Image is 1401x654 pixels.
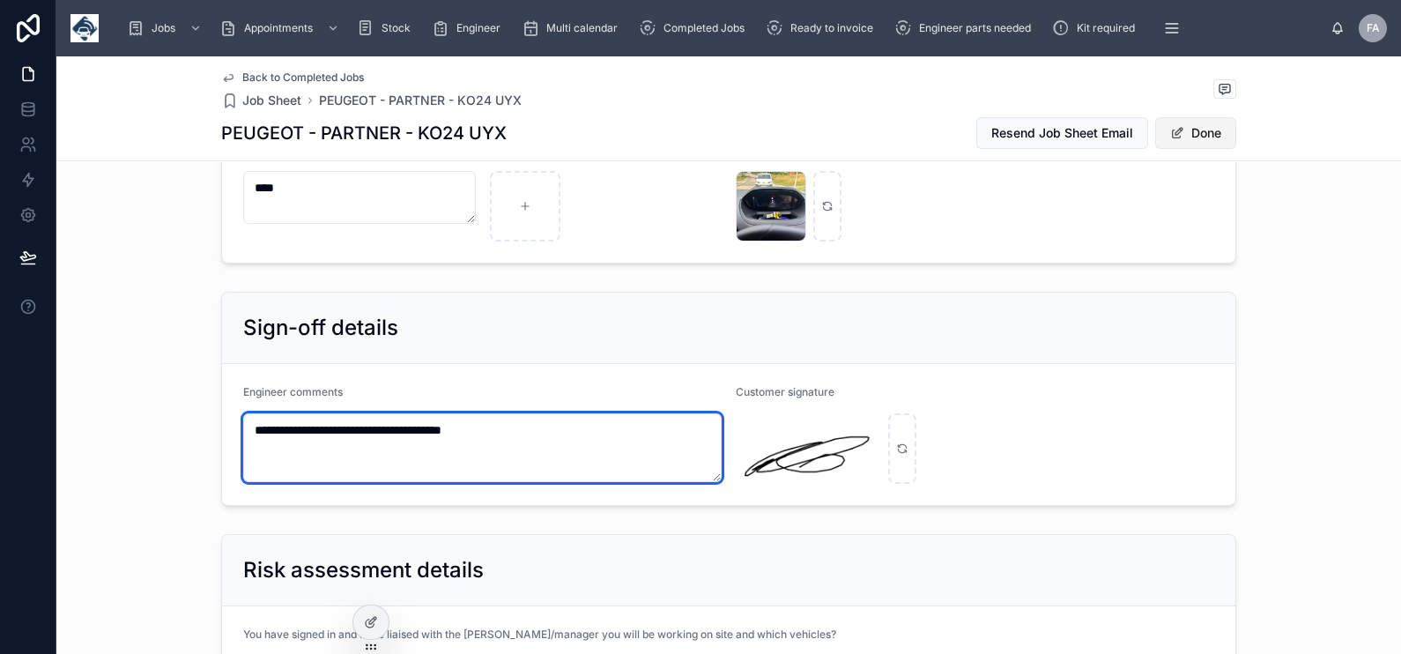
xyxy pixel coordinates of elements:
[243,314,398,342] h2: Sign-off details
[976,117,1148,149] button: Resend Job Sheet Email
[243,556,484,584] h2: Risk assessment details
[919,21,1031,35] span: Engineer parts needed
[352,12,423,44] a: Stock
[889,12,1043,44] a: Engineer parts needed
[426,12,513,44] a: Engineer
[243,628,836,641] span: You have signed in and have liaised with the [PERSON_NAME]/manager you will be working on site an...
[790,21,873,35] span: Ready to invoice
[736,413,881,484] img: canvasImage.png
[221,121,507,145] h1: PEUGEOT - PARTNER - KO24 UYX
[319,92,522,109] a: PEUGEOT - PARTNER - KO24 UYX
[546,21,618,35] span: Multi calendar
[1155,117,1236,149] button: Done
[382,21,411,35] span: Stock
[113,9,1331,48] div: scrollable content
[122,12,211,44] a: Jobs
[242,71,364,85] span: Back to Completed Jobs
[991,124,1133,142] span: Resend Job Sheet Email
[456,21,500,35] span: Engineer
[1367,21,1380,35] span: FA
[242,92,301,109] span: Job Sheet
[70,14,99,42] img: App logo
[760,12,886,44] a: Ready to invoice
[221,92,301,109] a: Job Sheet
[663,21,745,35] span: Completed Jobs
[1047,12,1147,44] a: Kit required
[736,385,834,398] span: Customer signature
[516,12,630,44] a: Multi calendar
[243,385,343,398] span: Engineer comments
[634,12,757,44] a: Completed Jobs
[152,21,175,35] span: Jobs
[244,21,313,35] span: Appointments
[214,12,348,44] a: Appointments
[1077,21,1135,35] span: Kit required
[221,71,364,85] a: Back to Completed Jobs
